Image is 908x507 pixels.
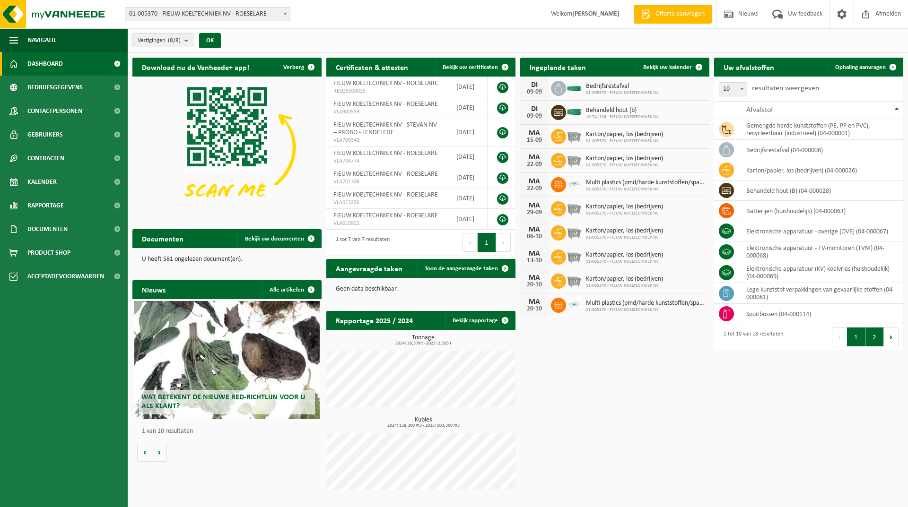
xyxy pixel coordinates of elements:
span: 10 [719,83,747,96]
span: Bedrijfsrestafval [586,83,659,90]
div: MA [525,178,544,185]
img: WB-2500-GAL-GY-01 [566,152,582,168]
a: Offerte aanvragen [634,5,712,24]
h2: Ingeplande taken [520,58,595,76]
div: MA [525,129,544,137]
span: VLA706342 [333,137,442,144]
strong: [PERSON_NAME] [572,10,620,17]
button: Previous [463,233,478,252]
span: Wat betekent de nieuwe RED-richtlijn voor u als klant? [141,394,305,410]
p: U heeft 581 ongelezen document(en). [142,256,312,263]
count: (8/8) [168,37,181,43]
td: batterijen (huishoudelijk) (04-000063) [739,201,903,221]
a: Alle artikelen [262,280,321,299]
td: karton/papier, los (bedrijven) (04-000026) [739,160,903,180]
a: Toon de aangevraagde taken [417,259,515,278]
td: elektronische apparatuur - TV-monitoren (TVM) (04-000068) [739,241,903,262]
span: Behandeld hout (b) [586,107,659,114]
h3: Kubiek [331,417,515,428]
span: Acceptatievoorwaarden [27,265,104,288]
button: Verberg [276,58,321,77]
span: VLA900539 [333,108,442,116]
span: FIEUW KOELTECHNIEK NV - ROESELARE [333,101,438,108]
h2: Documenten [132,229,193,248]
a: Bekijk uw documenten [237,229,321,248]
span: Karton/papier, los (bedrijven) [586,227,663,235]
span: Bekijk uw certificaten [443,64,498,70]
td: spuitbussen (04-000114) [739,304,903,324]
span: Product Shop [27,241,70,265]
a: Ophaling aanvragen [828,58,902,77]
td: elektronische apparatuur - overige (OVE) (04-000067) [739,221,903,241]
button: Next [884,327,899,346]
span: FIEUW KOELTECHNIEK NV - ROESELARE [333,171,438,178]
div: MA [525,250,544,258]
img: WB-2500-GAL-GY-01 [566,248,582,264]
img: HK-XC-20-GN-00 [566,83,582,92]
div: 15-09 [525,137,544,144]
span: Bekijk uw kalender [643,64,692,70]
a: Bekijk uw certificaten [435,58,515,77]
span: 01-005370 - FIEUW KOELTECHNIEK NV [586,138,663,144]
span: Ophaling aanvragen [835,64,886,70]
div: 20-10 [525,282,544,288]
span: 01-005370 - FIEUW KOELTECHNIEK NV [586,307,705,313]
span: 01-005370 - FIEUW KOELTECHNIEK NV [586,163,663,168]
span: Bekijk uw documenten [245,236,304,242]
span: FIEUW KOELTECHNIEK NV - ROESELARE [333,191,438,198]
button: OK [199,33,221,48]
p: 1 van 10 resultaten [142,428,317,435]
span: Karton/papier, los (bedrijven) [586,155,663,163]
a: Bekijk uw kalender [636,58,708,77]
td: lege kunststof verpakkingen van gevaarlijke stoffen (04-000081) [739,283,903,304]
img: HK-XC-30-GN-00 [566,107,582,116]
button: 1 [478,233,496,252]
span: VLA610922 [333,220,442,227]
img: WB-2500-GAL-GY-01 [566,272,582,288]
div: 1 tot 10 van 18 resultaten [719,327,783,347]
span: FIEUW KOELTECHNIEK NV - ROESELARE [333,150,438,157]
div: MA [525,202,544,209]
div: 09-09 [525,89,544,95]
h2: Rapportage 2025 / 2024 [326,311,422,329]
span: Verberg [283,64,304,70]
p: Geen data beschikbaar. [336,286,506,292]
h2: Download nu de Vanheede+ app! [132,58,259,76]
span: VLA613206 [333,199,442,206]
button: Previous [832,327,847,346]
span: Kalender [27,170,57,194]
td: [DATE] [449,118,488,146]
div: DI [525,81,544,89]
span: Multi plastics (pmd/harde kunststoffen/spanbanden/eps/folie naturel/folie gemeng... [586,179,705,187]
button: Next [496,233,511,252]
span: Rapportage [27,194,64,217]
td: bedrijfsrestafval (04-000008) [739,140,903,160]
div: 20-10 [525,306,544,312]
span: FIEUW KOELTECHNIEK NV - ROESELARE [333,80,438,87]
span: 01-005370 - FIEUW KOELTECHNIEK NV [586,259,663,265]
td: [DATE] [449,146,488,167]
span: Contracten [27,146,64,170]
span: Contactpersonen [27,99,82,123]
span: Navigatie [27,28,57,52]
span: Multi plastics (pmd/harde kunststoffen/spanbanden/eps/folie naturel/folie gemeng... [586,300,705,307]
td: gemengde harde kunststoffen (PE, PP en PVC), recycleerbaar (industrieel) (04-000001) [739,119,903,140]
td: [DATE] [449,167,488,188]
td: [DATE] [449,77,488,97]
div: MA [525,226,544,233]
a: Bekijk rapportage [445,311,515,330]
span: VLA704774 [333,157,442,165]
td: [DATE] [449,97,488,118]
div: 22-09 [525,161,544,168]
td: elektronische apparatuur (KV) koelvries (huishoudelijk) (04-000069) [739,262,903,283]
img: LP-SK-00500-LPE-16 [566,296,582,312]
span: 01-005370 - FIEUW KOELTECHNIEK NV [586,90,659,96]
img: WB-2500-GAL-GY-01 [566,200,582,216]
div: 29-09 [525,209,544,216]
td: [DATE] [449,209,488,230]
span: Gebruikers [27,123,63,146]
button: Volgende [152,443,167,462]
img: LP-SK-00500-LPE-16 [566,176,582,192]
td: [DATE] [449,188,488,209]
h2: Certificaten & attesten [326,58,418,76]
